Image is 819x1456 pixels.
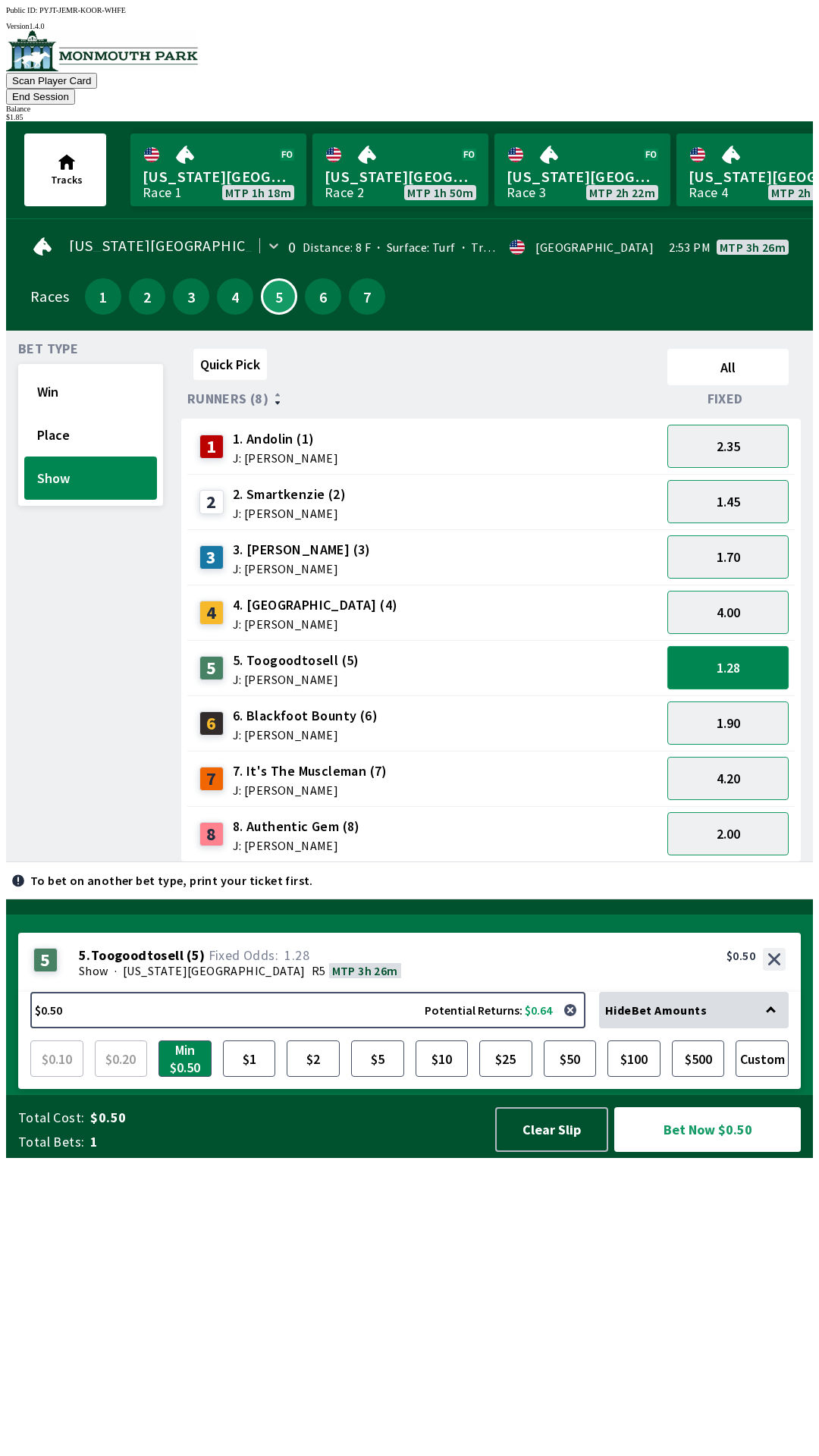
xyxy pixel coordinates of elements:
[51,173,83,187] span: Tracks
[507,187,546,199] div: Race 3
[667,480,789,523] button: 1.45
[6,30,198,71] img: venue logo
[495,1107,608,1152] button: Clear Slip
[672,1040,725,1077] button: $500
[607,1040,661,1077] button: $100
[18,343,78,355] span: Bet Type
[199,490,224,514] div: 2
[187,948,205,963] span: ( 5 )
[717,604,740,621] span: 4.00
[305,278,341,315] button: 6
[143,167,294,187] span: [US_STATE][GEOGRAPHIC_DATA]
[290,1044,336,1073] span: $2
[6,22,813,30] div: Version 1.4.0
[667,349,789,385] button: All
[130,133,306,206] a: [US_STATE][GEOGRAPHIC_DATA]Race 1MTP 1h 18m
[708,393,743,405] span: Fixed
[726,948,755,963] div: $0.50
[233,729,378,741] span: J: [PERSON_NAME]
[548,1044,593,1073] span: $50
[227,1044,272,1073] span: $1
[143,187,182,199] div: Race 1
[123,963,306,978] span: [US_STATE][GEOGRAPHIC_DATA]
[6,105,813,113] div: Balance
[177,291,206,302] span: 3
[667,646,789,689] button: 1.28
[18,1109,84,1127] span: Total Cost:
[261,278,297,315] button: 5
[627,1120,788,1139] span: Bet Now $0.50
[79,948,91,963] span: 5 .
[69,240,296,252] span: [US_STATE][GEOGRAPHIC_DATA]
[287,1040,340,1077] button: $2
[90,1109,481,1127] span: $0.50
[158,1040,212,1077] button: Min $0.50
[661,391,795,406] div: Fixed
[407,187,473,199] span: MTP 1h 50m
[739,1044,785,1073] span: Custom
[199,545,224,570] div: 3
[223,1040,276,1077] button: $1
[325,167,476,187] span: [US_STATE][GEOGRAPHIC_DATA]
[89,291,118,302] span: 1
[233,507,346,519] span: J: [PERSON_NAME]
[535,241,654,253] div: [GEOGRAPHIC_DATA]
[37,469,144,487] span: Show
[717,714,740,732] span: 1.90
[288,241,296,253] div: 0
[544,1040,597,1077] button: $50
[133,291,162,302] span: 2
[309,291,337,302] span: 6
[351,1040,404,1077] button: $5
[187,391,661,406] div: Runners (8)
[233,452,338,464] span: J: [PERSON_NAME]
[79,963,108,978] span: Show
[717,438,740,455] span: 2.35
[312,963,326,978] span: R5
[18,1133,84,1151] span: Total Bets:
[221,291,249,302] span: 4
[233,651,359,670] span: 5. Toogoodtosell (5)
[162,1044,208,1073] span: Min $0.50
[325,187,364,199] div: Race 2
[233,673,359,686] span: J: [PERSON_NAME]
[90,1133,481,1151] span: 1
[24,133,106,206] button: Tracks
[416,1040,469,1077] button: $10
[667,701,789,745] button: 1.90
[233,761,388,781] span: 7. It's The Muscleman (7)
[233,784,388,796] span: J: [PERSON_NAME]
[24,413,157,457] button: Place
[332,963,398,978] span: MTP 3h 26m
[37,426,144,444] span: Place
[129,278,165,315] button: 2
[225,187,291,199] span: MTP 1h 18m
[349,278,385,315] button: 7
[233,706,378,726] span: 6. Blackfoot Bounty (6)
[509,1121,595,1138] span: Clear Slip
[199,656,224,680] div: 5
[419,1044,465,1073] span: $10
[199,711,224,736] div: 6
[689,187,728,199] div: Race 4
[30,290,69,303] div: Races
[266,293,292,300] span: 5
[233,485,346,504] span: 2. Smartkenzie (2)
[91,948,184,963] span: Toogoodtosell
[233,595,398,615] span: 4. [GEOGRAPHIC_DATA] (4)
[6,89,75,105] button: End Session
[303,240,371,255] span: Distance: 8 F
[33,948,58,972] div: 5
[199,822,224,846] div: 8
[199,435,224,459] div: 1
[193,349,267,380] button: Quick Pick
[37,383,144,400] span: Win
[605,1003,707,1018] span: Hide Bet Amounts
[173,278,209,315] button: 3
[217,278,253,315] button: 4
[24,370,157,413] button: Win
[233,817,360,836] span: 8. Authentic Gem (8)
[667,425,789,468] button: 2.35
[355,1044,400,1073] span: $5
[717,548,740,566] span: 1.70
